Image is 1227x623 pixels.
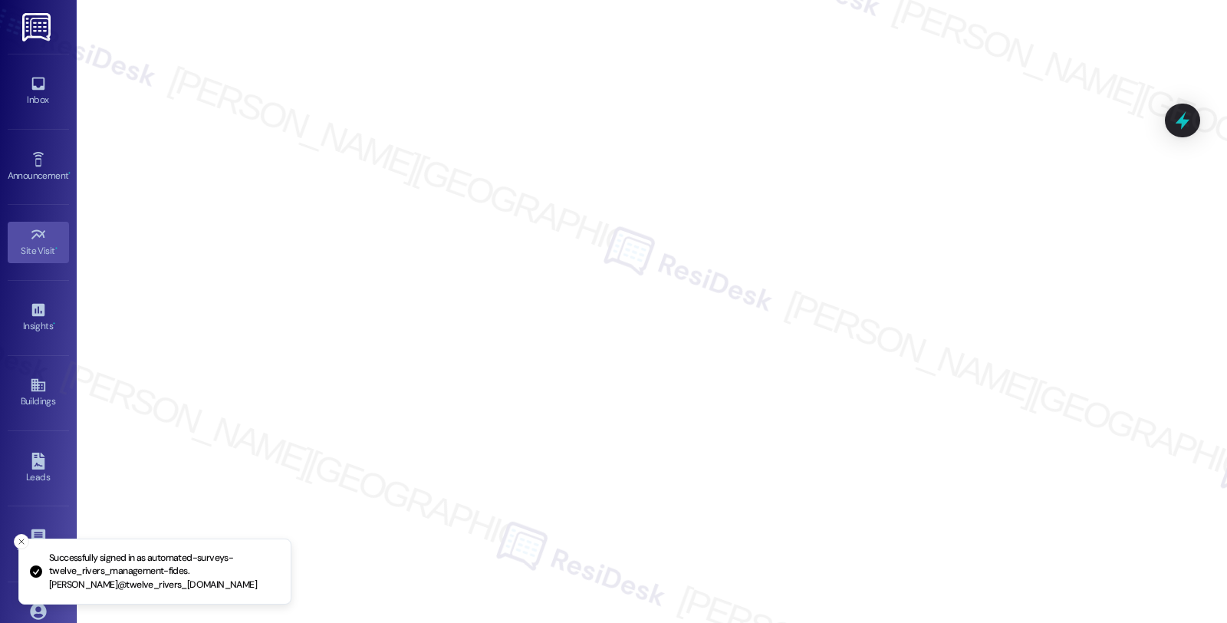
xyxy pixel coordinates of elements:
button: Close toast [14,534,29,549]
a: Site Visit • [8,222,69,263]
img: ResiDesk Logo [22,13,54,41]
a: Templates • [8,523,69,565]
a: Buildings [8,372,69,414]
a: Insights • [8,297,69,338]
span: • [68,168,71,179]
p: Successfully signed in as automated-surveys-twelve_rivers_management-fides.[PERSON_NAME]@twelve_r... [49,552,278,592]
span: • [53,318,55,329]
a: Leads [8,448,69,489]
a: Inbox [8,71,69,112]
span: • [55,243,58,254]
